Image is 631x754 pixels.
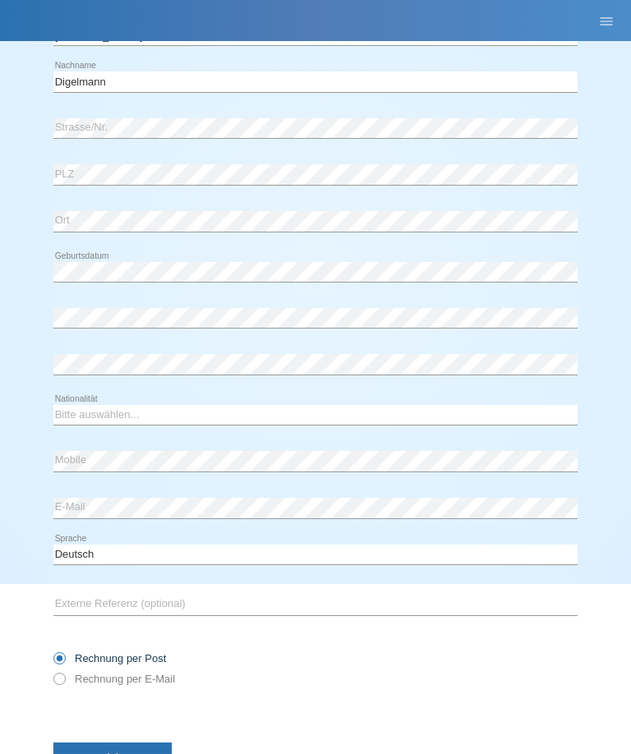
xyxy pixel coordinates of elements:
[53,673,64,693] input: Rechnung per E-Mail
[53,673,175,685] label: Rechnung per E-Mail
[590,16,623,25] a: menu
[53,652,64,673] input: Rechnung per Post
[53,652,166,664] label: Rechnung per Post
[598,13,615,30] i: menu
